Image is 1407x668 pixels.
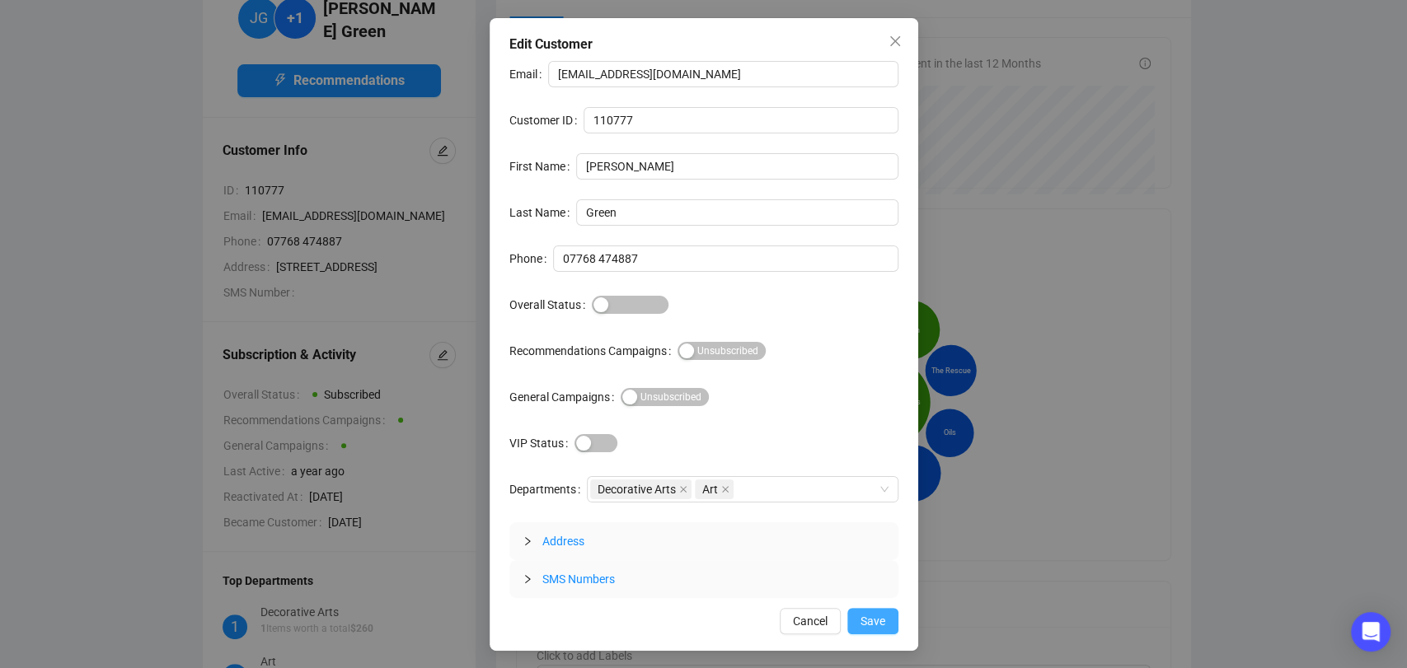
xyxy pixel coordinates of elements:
button: VIP Status [575,434,617,452]
div: SMS Numbers [509,560,898,598]
span: collapsed [523,574,532,584]
input: First Name [576,153,898,180]
span: SMS Numbers [542,572,615,586]
button: Cancel [780,608,841,634]
span: Decorative Arts [598,480,676,498]
label: Last Name [509,199,576,226]
label: Customer ID [509,107,584,133]
label: Recommendations Campaigns [509,338,678,364]
label: Overall Status [509,292,592,318]
button: General Campaigns [621,388,709,406]
div: Address [509,522,898,560]
label: Departments [509,476,587,502]
label: Phone [509,245,553,272]
input: Customer ID [584,107,898,133]
span: collapsed [523,536,532,546]
input: Email [548,61,898,87]
span: Art [702,480,718,498]
label: First Name [509,153,576,180]
span: Decorative Arts [590,479,692,499]
input: Last Name [576,199,898,226]
button: Close [882,28,908,54]
input: Phone [553,245,898,272]
span: Address [542,535,584,548]
div: Edit Customer [509,35,898,54]
span: close [889,35,902,48]
span: Cancel [793,612,828,630]
div: Open Intercom Messenger [1351,612,1391,652]
button: Recommendations Campaigns [678,342,766,360]
button: Overall Status [592,296,668,314]
span: close [721,485,729,493]
span: close [679,485,687,493]
span: Save [861,612,885,630]
label: VIP Status [509,430,575,456]
label: General Campaigns [509,384,621,410]
button: Save [847,608,898,634]
span: Art [695,479,734,499]
label: Email [509,61,548,87]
